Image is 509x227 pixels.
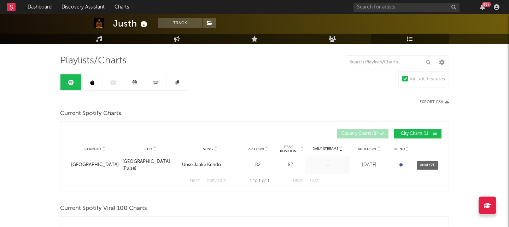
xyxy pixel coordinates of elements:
[203,147,213,151] span: Song
[207,179,226,183] button: Previous
[158,18,202,28] button: Track
[398,132,431,136] span: City Charts ( 1 )
[310,179,319,183] button: Last
[341,132,378,136] span: Country Charts ( 0 )
[482,2,491,7] div: 99 +
[182,161,238,169] a: Unse Jaake Kehdo
[113,18,149,29] div: Justh
[145,147,152,151] span: City
[410,75,445,84] div: Include Features
[240,177,279,186] div: 1 1 1
[346,55,434,69] input: Search Playlists/Charts
[277,161,304,169] div: 82
[84,147,101,151] span: Country
[351,161,387,169] div: [DATE]
[71,161,119,169] a: [GEOGRAPHIC_DATA]
[247,147,264,151] span: Position
[262,180,266,183] span: of
[358,147,376,151] span: Added On
[242,161,274,169] div: 82
[393,147,405,151] span: Trend
[312,146,338,152] span: Daily Streams
[60,57,127,65] span: Playlists/Charts
[253,180,257,183] span: to
[337,129,388,138] button: Country Charts(0)
[60,204,147,213] span: Current Spotify Viral 100 Charts
[60,109,121,118] span: Current Spotify Charts
[420,100,449,104] button: Export CSV
[122,158,179,172] a: [GEOGRAPHIC_DATA] (Pulse)
[293,179,303,183] button: Next
[277,145,299,153] span: Peak Position
[190,179,200,183] button: First
[353,3,460,12] input: Search for artists
[480,4,485,10] button: 99+
[394,129,441,138] button: City Charts(1)
[182,161,221,169] div: Unse Jaake Kehdo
